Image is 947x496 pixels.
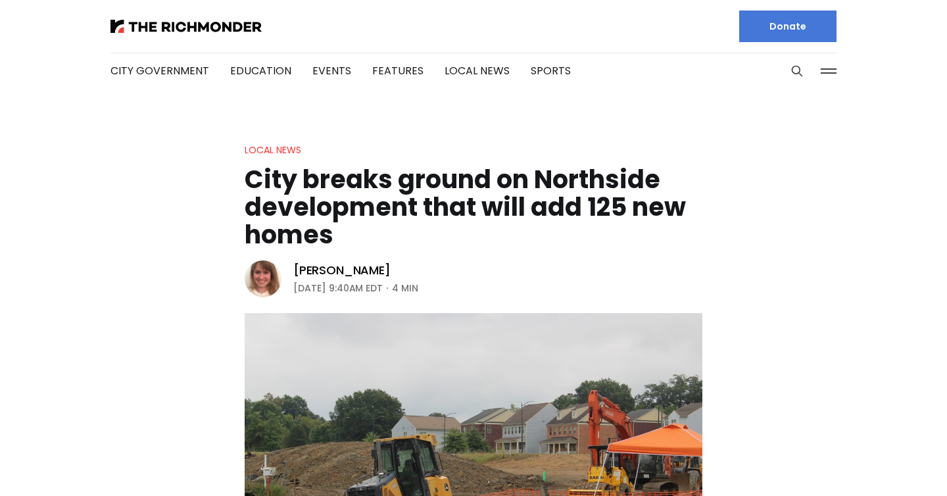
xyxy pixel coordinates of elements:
[787,61,807,81] button: Search this site
[245,143,301,157] a: Local News
[445,63,510,78] a: Local News
[110,63,209,78] a: City Government
[293,280,383,296] time: [DATE] 9:40AM EDT
[230,63,291,78] a: Education
[372,63,424,78] a: Features
[531,63,571,78] a: Sports
[312,63,351,78] a: Events
[739,11,837,42] a: Donate
[110,20,262,33] img: The Richmonder
[392,280,418,296] span: 4 min
[293,262,391,278] a: [PERSON_NAME]
[618,432,947,496] iframe: portal-trigger
[245,260,281,297] img: Sarah Vogelsong
[245,166,702,249] h1: City breaks ground on Northside development that will add 125 new homes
